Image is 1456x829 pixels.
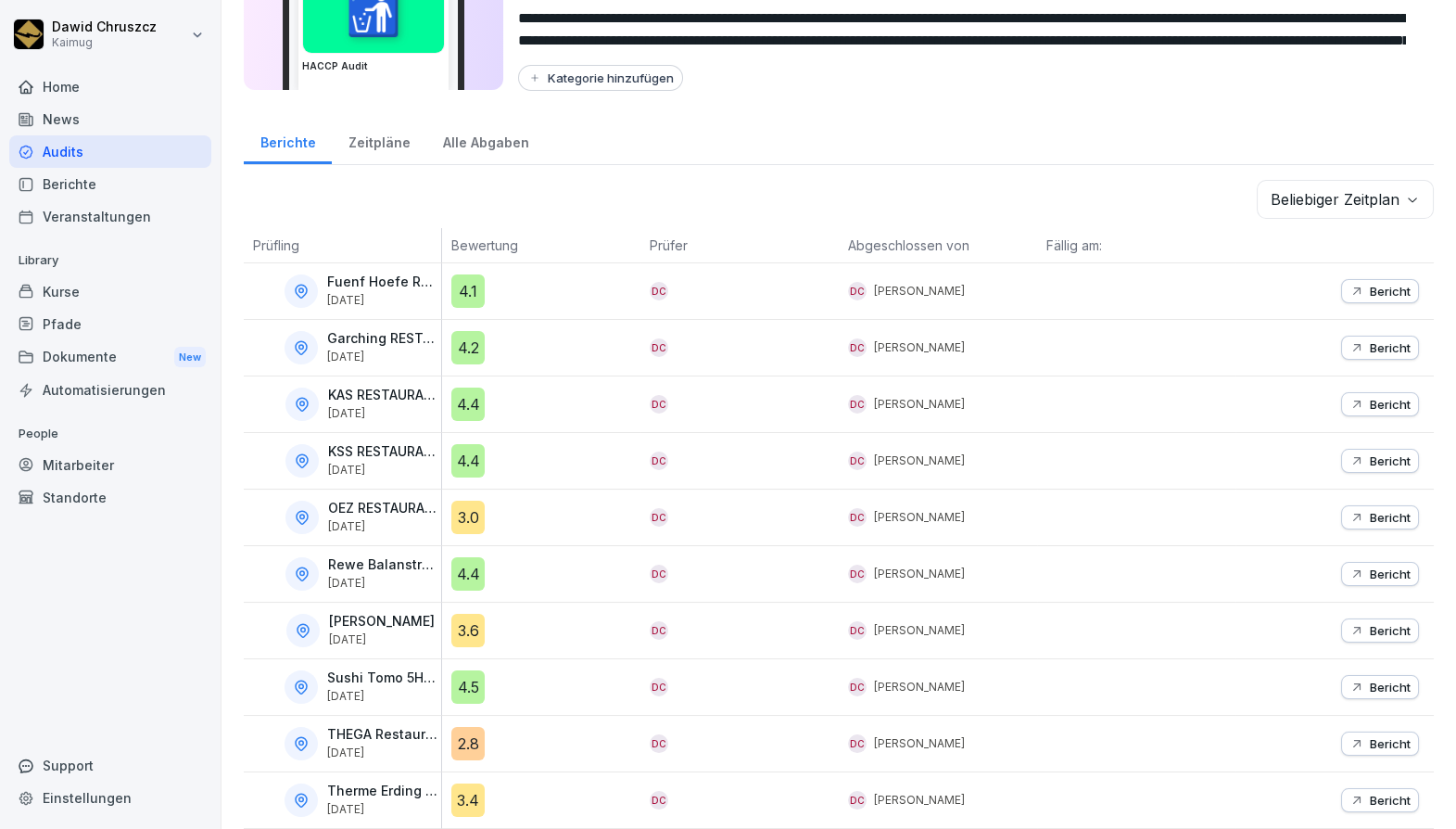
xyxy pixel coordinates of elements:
div: DC [848,791,867,810]
p: Rewe Balanstraße [328,557,437,573]
h3: HACCP Audit [302,59,445,73]
p: Abgeschlossen von [848,236,1028,255]
a: DokumenteNew [9,340,211,375]
p: Bericht [1370,284,1411,299]
div: DC [650,678,668,696]
div: DC [848,508,867,527]
p: Fuenf Hoefe RESTAURANT [327,274,437,290]
a: Pfade [9,308,211,340]
button: Bericht [1341,562,1419,586]
p: [DATE] [327,351,437,363]
a: Alle Abgaben [426,117,545,164]
div: DC [848,678,867,696]
p: KSS RESTAURANT [328,444,437,460]
div: Support [9,749,211,782]
p: [DATE] [328,520,437,533]
th: Prüfer [640,228,839,263]
p: Bericht [1370,567,1411,581]
div: DC [650,338,668,357]
p: [PERSON_NAME] [874,679,965,695]
div: 4.2 [451,331,485,364]
button: Kategorie hinzufügen [518,65,683,91]
a: Audits [9,135,211,168]
p: OEZ RESTAURANT [328,501,437,517]
a: News [9,103,211,135]
p: [DATE] [328,464,437,477]
div: 3.6 [451,614,485,647]
div: DC [848,282,867,300]
p: Bericht [1370,623,1411,638]
p: [DATE] [327,746,437,759]
div: DC [650,565,668,583]
p: Bericht [1370,510,1411,525]
div: DC [650,791,668,810]
button: Bericht [1341,675,1419,699]
a: Home [9,70,211,103]
th: Fällig am: [1037,228,1235,263]
div: 4.4 [451,444,485,478]
p: [DATE] [328,407,437,420]
p: [PERSON_NAME] [874,453,965,469]
div: Automatisierungen [9,374,211,406]
p: [PERSON_NAME] [329,614,435,630]
p: [PERSON_NAME] [874,283,965,300]
a: Mitarbeiter [9,449,211,481]
div: New [174,347,206,368]
p: Prüfling [253,236,432,255]
p: Library [9,246,211,275]
div: 3.4 [451,784,485,817]
div: 4.4 [451,557,485,591]
p: Bericht [1370,340,1411,355]
div: 4.5 [451,670,485,704]
button: Bericht [1341,788,1419,812]
p: [PERSON_NAME] [874,339,965,356]
a: Einstellungen [9,782,211,814]
div: Kurse [9,275,211,308]
button: Bericht [1341,505,1419,529]
p: [DATE] [327,803,437,816]
p: [PERSON_NAME] [874,566,965,582]
div: DC [848,395,867,414]
p: People [9,419,211,449]
p: Bericht [1370,736,1411,751]
button: Bericht [1341,732,1419,756]
p: [DATE] [329,633,435,646]
div: DC [650,395,668,414]
p: Garching RESTAURANT [327,331,437,347]
div: DC [848,734,867,753]
p: Kaimug [52,36,157,49]
a: Berichte [244,117,332,164]
div: DC [650,452,668,470]
a: Zeitpläne [332,117,426,164]
div: DC [848,565,867,583]
p: KAS RESTAURANT [328,388,437,403]
p: Dawid Chruszcz [52,19,157,35]
button: Bericht [1341,619,1419,643]
p: THEGA Restaurant THERME [327,727,437,743]
div: 2.8 [451,727,485,760]
div: DC [650,282,668,300]
p: [PERSON_NAME] [874,396,965,413]
div: 4.1 [451,274,485,308]
p: [PERSON_NAME] [874,735,965,752]
div: DC [650,508,668,527]
p: [PERSON_NAME] [874,792,965,809]
a: Standorte [9,481,211,514]
div: Kategorie hinzufügen [527,70,674,85]
a: Veranstaltungen [9,200,211,233]
div: DC [848,452,867,470]
div: DC [848,621,867,640]
p: Bericht [1370,793,1411,808]
p: Sushi Tomo 5H RESTAURANT [327,670,437,686]
p: [PERSON_NAME] [874,622,965,639]
button: Bericht [1341,392,1419,416]
a: Berichte [9,168,211,200]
